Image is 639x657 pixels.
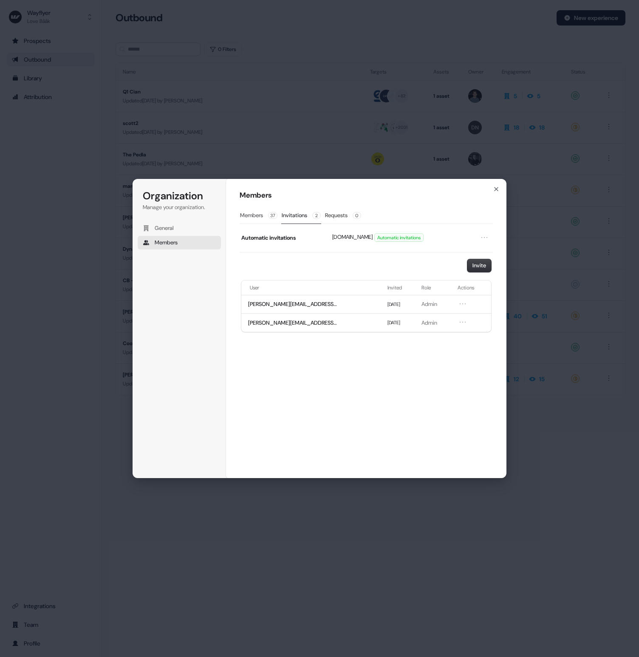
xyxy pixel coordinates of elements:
button: Members [240,207,278,224]
th: Role [418,280,454,295]
span: [PERSON_NAME][EMAIL_ADDRESS][DOMAIN_NAME] [248,319,337,327]
button: Requests [325,207,362,224]
button: Members [138,236,221,249]
span: 0 [353,212,361,219]
span: Automatic invitations [375,234,423,241]
button: Invite [467,259,491,272]
span: 2 [312,212,321,219]
button: Open menu [479,232,489,243]
th: User [241,280,384,295]
p: Manage your organization. [143,204,216,211]
p: Admin [421,319,447,327]
span: Members [155,239,178,246]
button: Open menu [458,317,468,327]
h1: Organization [143,189,216,203]
h1: Automatic invitations [241,234,314,242]
span: 37 [268,212,277,219]
span: [PERSON_NAME][EMAIL_ADDRESS][PERSON_NAME][DOMAIN_NAME] [248,300,337,308]
span: [DATE] [387,301,400,307]
span: [DATE] [387,320,400,326]
th: Invited [384,280,418,295]
th: Actions [454,280,491,295]
span: General [155,224,174,232]
p: [DOMAIN_NAME] [332,233,373,242]
h1: Members [240,190,493,201]
button: Invitations [281,207,321,224]
button: General [138,221,221,235]
button: Open menu [458,299,468,309]
p: Admin [421,300,447,308]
